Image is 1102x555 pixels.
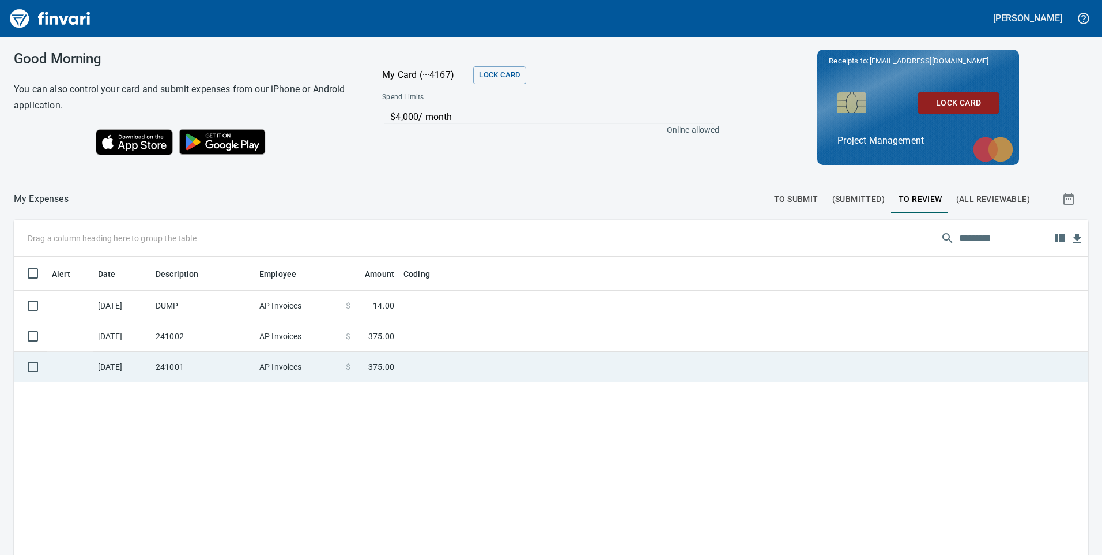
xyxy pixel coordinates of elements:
[14,51,353,67] h3: Good Morning
[151,352,255,382] td: 241001
[350,267,394,281] span: Amount
[473,66,526,84] button: Lock Card
[837,134,999,148] p: Project Management
[990,9,1065,27] button: [PERSON_NAME]
[96,129,173,155] img: Download on the App Store
[993,12,1062,24] h5: [PERSON_NAME]
[382,68,469,82] p: My Card (···4167)
[98,267,116,281] span: Date
[151,321,255,352] td: 241002
[156,267,199,281] span: Description
[14,192,69,206] p: My Expenses
[52,267,70,281] span: Alert
[956,192,1030,207] span: (All Reviewable)
[7,5,93,32] img: Finvari
[899,192,942,207] span: To Review
[479,69,520,82] span: Lock Card
[1051,230,1069,247] button: Choose columns to display
[829,55,1007,67] p: Receipts to:
[93,321,151,352] td: [DATE]
[173,123,272,161] img: Get it on Google Play
[967,131,1019,168] img: mastercard.svg
[1069,230,1086,247] button: Download Table
[346,361,350,373] span: $
[14,81,353,114] h6: You can also control your card and submit expenses from our iPhone or Android application.
[346,331,350,342] span: $
[98,267,131,281] span: Date
[774,192,818,207] span: To Submit
[156,267,214,281] span: Description
[918,92,999,114] button: Lock Card
[93,352,151,382] td: [DATE]
[255,352,341,382] td: AP Invoices
[373,300,394,312] span: 14.00
[390,110,714,124] p: $4,000 / month
[373,124,719,136] p: Online allowed
[259,267,296,281] span: Employee
[52,267,85,281] span: Alert
[368,331,394,342] span: 375.00
[346,300,350,312] span: $
[14,192,69,206] nav: breadcrumb
[927,96,990,110] span: Lock Card
[28,232,197,244] p: Drag a column heading here to group the table
[403,267,430,281] span: Coding
[832,192,885,207] span: (Submitted)
[151,291,255,321] td: DUMP
[1051,185,1088,213] button: Show transactions within a particular date range
[255,321,341,352] td: AP Invoices
[368,361,394,373] span: 375.00
[93,291,151,321] td: [DATE]
[365,267,394,281] span: Amount
[869,55,990,66] span: [EMAIL_ADDRESS][DOMAIN_NAME]
[403,267,445,281] span: Coding
[255,291,341,321] td: AP Invoices
[382,92,571,103] span: Spend Limits
[259,267,311,281] span: Employee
